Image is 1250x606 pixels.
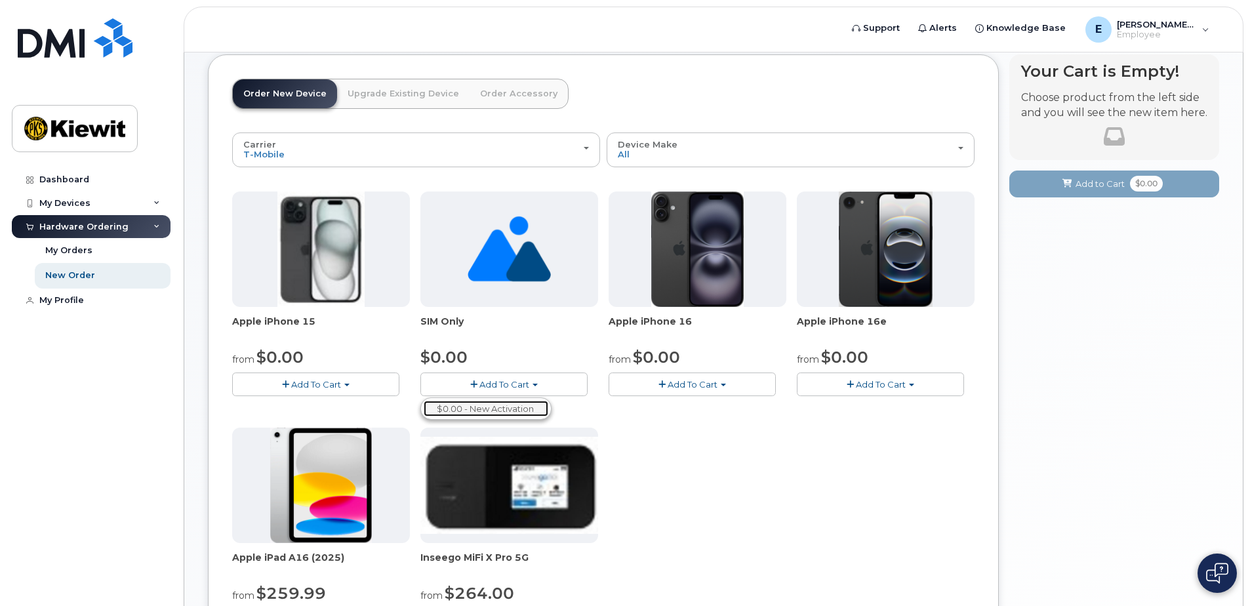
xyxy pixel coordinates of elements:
[420,373,588,395] button: Add To Cart
[420,348,468,367] span: $0.00
[1117,30,1196,40] span: Employee
[929,22,957,35] span: Alerts
[424,401,548,417] a: $0.00 - New Activation
[909,15,966,41] a: Alerts
[633,348,680,367] span: $0.00
[797,373,964,395] button: Add To Cart
[966,15,1075,41] a: Knowledge Base
[843,15,909,41] a: Support
[797,315,975,341] div: Apple iPhone 16e
[1095,22,1102,37] span: E
[618,139,677,150] span: Device Make
[856,379,906,390] span: Add To Cart
[256,584,326,603] span: $259.99
[668,379,717,390] span: Add To Cart
[609,373,776,395] button: Add To Cart
[607,132,975,167] button: Device Make All
[839,192,933,307] img: iphone16e.png
[277,192,365,307] img: iphone15.jpg
[609,315,786,341] div: Apple iPhone 16
[232,551,410,577] div: Apple iPad A16 (2025)
[618,149,630,159] span: All
[470,79,568,108] a: Order Accessory
[821,348,868,367] span: $0.00
[445,584,514,603] span: $264.00
[232,353,254,365] small: from
[232,590,254,601] small: from
[420,315,598,341] div: SIM Only
[1130,176,1163,192] span: $0.00
[420,437,598,534] img: inseego5g.jpg
[420,590,443,601] small: from
[1076,16,1219,43] div: Emanuel.Robles
[797,353,819,365] small: from
[232,132,600,167] button: Carrier T-Mobile
[1021,62,1207,80] h4: Your Cart is Empty!
[233,79,337,108] a: Order New Device
[863,22,900,35] span: Support
[609,353,631,365] small: from
[243,149,285,159] span: T-Mobile
[337,79,470,108] a: Upgrade Existing Device
[651,192,744,307] img: iphone_16_plus.png
[256,348,304,367] span: $0.00
[243,139,276,150] span: Carrier
[1076,178,1125,190] span: Add to Cart
[986,22,1066,35] span: Knowledge Base
[291,379,341,390] span: Add To Cart
[1021,91,1207,121] p: Choose product from the left side and you will see the new item here.
[1009,171,1219,197] button: Add to Cart $0.00
[1117,19,1196,30] span: [PERSON_NAME].[PERSON_NAME]
[468,192,551,307] img: no_image_found-2caef05468ed5679b831cfe6fc140e25e0c280774317ffc20a367ab7fd17291e.png
[232,373,399,395] button: Add To Cart
[420,551,598,577] div: Inseego MiFi X Pro 5G
[232,315,410,341] div: Apple iPhone 15
[270,428,372,543] img: ipad_11.png
[479,379,529,390] span: Add To Cart
[1206,563,1228,584] img: Open chat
